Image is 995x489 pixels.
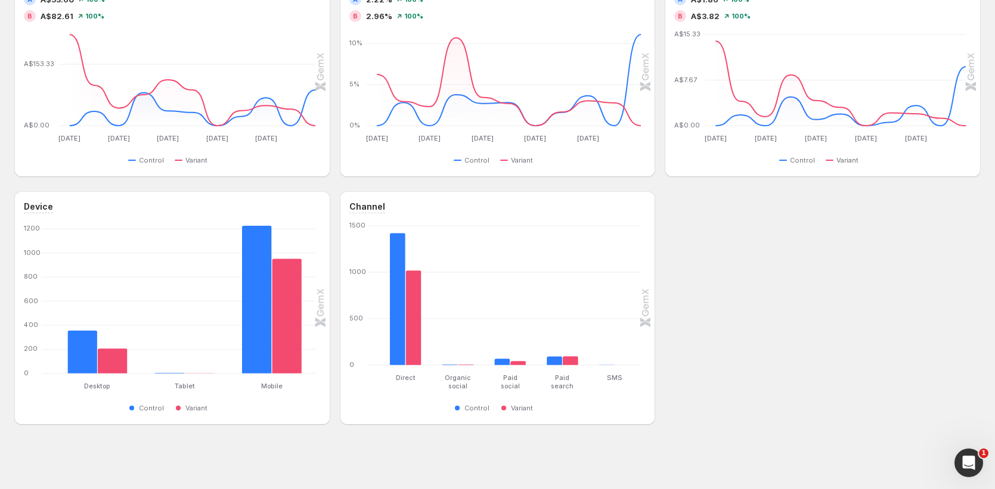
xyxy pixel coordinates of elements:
g: Paid search: Control 92,Variant 94 [536,226,588,365]
text: Desktop [84,382,110,390]
rect: Control 5 [442,336,457,365]
rect: Variant 94 [562,328,578,365]
text: A$7.67 [674,76,697,84]
text: 500 [349,314,363,322]
g: Direct: Control 1420,Variant 1018 [379,226,432,365]
span: Variant [511,403,533,413]
span: A$82.61 [41,10,73,22]
text: [DATE] [805,134,827,142]
text: 0 [349,360,354,369]
text: [DATE] [524,134,546,142]
rect: Control 92 [547,328,562,365]
rect: Variant 2 [185,344,215,373]
rect: Control 4 [155,344,185,373]
text: [DATE] [705,134,727,142]
span: Control [464,155,489,165]
rect: Variant 5 [458,336,473,365]
text: A$0.00 [24,121,49,129]
text: Paid [503,373,517,382]
h3: Channel [349,201,385,213]
span: Variant [836,155,858,165]
g: SMS: Control 2,Variant 0 [588,226,641,365]
text: [DATE] [157,134,179,142]
h2: B [353,13,358,20]
text: Direct [395,373,415,382]
g: Tablet: Control 4,Variant 2 [141,226,228,373]
rect: Variant 43 [510,332,525,365]
button: Variant [500,153,538,167]
g: Desktop: Control 356,Variant 206 [54,226,141,373]
text: Paid [555,373,569,382]
text: 600 [24,297,38,305]
text: [DATE] [365,134,388,142]
text: 1000 [349,267,366,276]
text: 0% [349,121,360,129]
button: Variant [826,153,863,167]
h2: B [678,13,683,20]
text: Mobile [261,382,283,390]
span: Variant [511,155,533,165]
rect: Control 2 [599,336,615,365]
span: 100 % [731,13,751,20]
text: [DATE] [472,134,494,142]
rect: Control 1420 [390,226,405,365]
button: Control [128,401,169,415]
g: Mobile: Control 1227,Variant 952 [228,226,315,373]
text: search [551,382,574,390]
button: Variant [175,153,212,167]
span: Control [790,155,815,165]
span: 2.96% [366,10,392,22]
text: [DATE] [905,134,927,142]
button: Variant [500,401,538,415]
text: 1500 [349,221,365,229]
text: 0 [24,369,29,377]
span: Control [139,155,164,165]
text: [DATE] [855,134,877,142]
text: [DATE] [108,134,130,142]
span: 1 [979,448,988,458]
text: [DATE] [58,134,80,142]
text: social [448,382,467,390]
rect: Variant 206 [97,320,127,373]
span: Control [139,403,164,413]
button: Control [454,153,494,167]
text: [DATE] [755,134,777,142]
text: A$15.33 [674,30,700,38]
rect: Control 356 [67,302,97,373]
h3: Device [24,201,53,213]
text: 400 [24,320,38,329]
span: Control [464,403,489,413]
text: [DATE] [577,134,599,142]
iframe: Intercom live chat [954,448,983,477]
rect: Control 68 [494,330,510,365]
text: Tablet [175,382,195,390]
rect: Control 1227 [242,226,272,373]
text: [DATE] [206,134,228,142]
text: SMS [607,373,622,382]
button: Variant [175,401,212,415]
text: 800 [24,272,38,281]
span: A$3.82 [691,10,720,22]
g: Paid social: Control 68,Variant 43 [484,226,537,365]
text: 10% [349,39,362,47]
text: [DATE] [255,134,277,142]
span: Variant [185,403,207,413]
text: Organic [445,373,471,382]
span: 100 % [85,13,104,20]
text: [DATE] [419,134,441,142]
text: 1200 [24,224,40,232]
button: Control [454,401,494,415]
rect: Variant 952 [272,231,302,373]
text: 1000 [24,248,41,257]
text: A$0.00 [674,121,700,129]
rect: Variant 1018 [405,242,421,365]
span: Variant [185,155,207,165]
g: Organic social: Control 5,Variant 5 [432,226,484,365]
button: Control [779,153,820,167]
span: 100 % [404,13,423,20]
text: 200 [24,345,38,353]
text: A$153.33 [24,60,54,68]
text: social [500,382,519,390]
button: Control [128,153,169,167]
text: 5% [349,80,359,88]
